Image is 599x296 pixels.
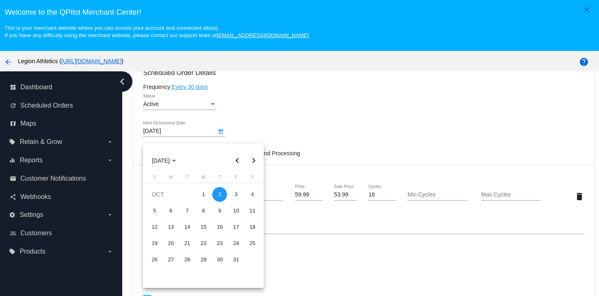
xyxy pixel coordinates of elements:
[146,235,163,252] td: October 19, 2025
[163,252,179,268] td: October 27, 2025
[145,152,183,169] button: Choose month and year
[244,235,260,252] td: October 25, 2025
[245,152,262,169] button: Next month
[195,203,211,219] td: October 8, 2025
[212,187,227,202] div: 2
[147,252,162,267] div: 26
[229,252,243,267] div: 31
[229,203,243,218] div: 10
[163,252,178,267] div: 27
[211,219,228,235] td: October 16, 2025
[244,175,260,183] th: Saturday
[228,235,244,252] td: October 24, 2025
[163,175,179,183] th: Monday
[179,175,195,183] th: Tuesday
[195,219,211,235] td: October 15, 2025
[244,186,260,203] td: October 4, 2025
[229,236,243,251] div: 24
[196,203,211,218] div: 8
[229,187,243,202] div: 3
[179,235,195,252] td: October 21, 2025
[146,203,163,219] td: October 5, 2025
[152,157,176,164] span: [DATE]
[212,203,227,218] div: 9
[245,203,260,218] div: 11
[179,219,195,235] td: October 14, 2025
[146,219,163,235] td: October 12, 2025
[228,203,244,219] td: October 10, 2025
[196,187,211,202] div: 1
[195,235,211,252] td: October 22, 2025
[180,236,194,251] div: 21
[180,220,194,234] div: 14
[146,175,163,183] th: Sunday
[179,252,195,268] td: October 28, 2025
[211,235,228,252] td: October 23, 2025
[245,220,260,234] div: 18
[196,220,211,234] div: 15
[163,203,179,219] td: October 6, 2025
[195,186,211,203] td: October 1, 2025
[163,236,178,251] div: 20
[163,203,178,218] div: 6
[244,203,260,219] td: October 11, 2025
[196,252,211,267] div: 29
[147,236,162,251] div: 19
[212,252,227,267] div: 30
[195,175,211,183] th: Wednesday
[244,219,260,235] td: October 18, 2025
[245,236,260,251] div: 25
[180,252,194,267] div: 28
[147,203,162,218] div: 5
[180,203,194,218] div: 7
[146,186,195,203] td: OCT
[229,220,243,234] div: 17
[163,219,179,235] td: October 13, 2025
[196,236,211,251] div: 22
[228,219,244,235] td: October 17, 2025
[228,252,244,268] td: October 31, 2025
[211,203,228,219] td: October 9, 2025
[195,252,211,268] td: October 29, 2025
[229,152,245,169] button: Previous month
[179,203,195,219] td: October 7, 2025
[211,175,228,183] th: Thursday
[147,220,162,234] div: 12
[228,175,244,183] th: Friday
[163,235,179,252] td: October 20, 2025
[212,220,227,234] div: 16
[146,252,163,268] td: October 26, 2025
[228,186,244,203] td: October 3, 2025
[211,186,228,203] td: October 2, 2025
[212,236,227,251] div: 23
[163,220,178,234] div: 13
[211,252,228,268] td: October 30, 2025
[245,187,260,202] div: 4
